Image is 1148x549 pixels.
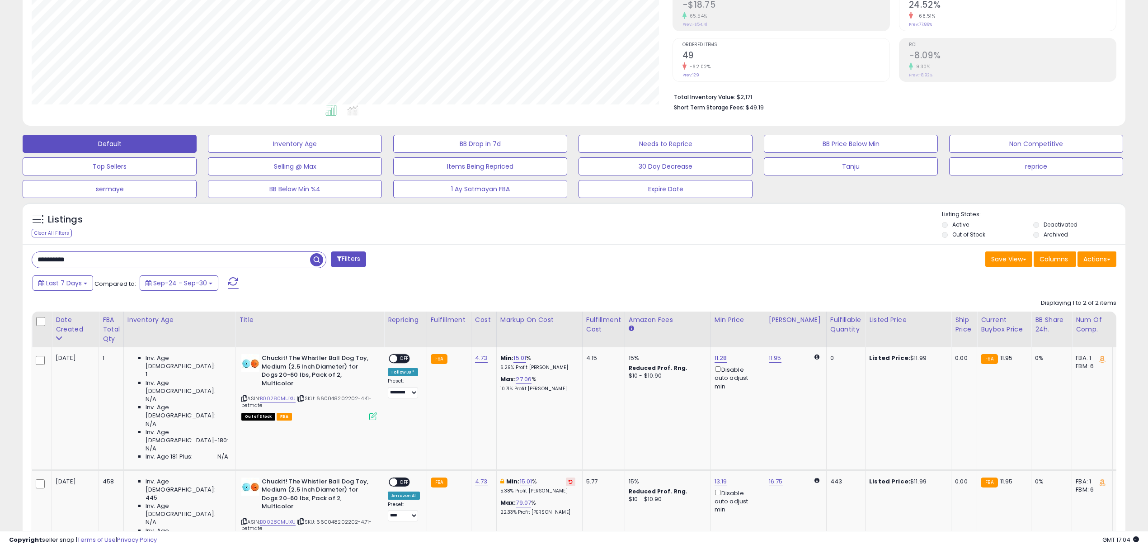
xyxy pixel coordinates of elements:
[769,315,823,325] div: [PERSON_NAME]
[500,364,575,371] p: 6.29% Profit [PERSON_NAME]
[629,487,688,495] b: Reduced Prof. Rng.
[674,91,1110,102] li: $2,171
[955,354,970,362] div: 0.00
[985,251,1032,267] button: Save View
[388,492,419,500] div: Amazon AI
[1076,486,1106,494] div: FBM: 6
[146,379,228,395] span: Inv. Age [DEMOGRAPHIC_DATA]:
[500,354,514,362] b: Min:
[146,502,228,518] span: Inv. Age [DEMOGRAPHIC_DATA]:
[117,535,157,544] a: Privacy Policy
[520,477,532,486] a: 15.01
[869,477,910,486] b: Listed Price:
[241,478,259,496] img: 31zTuW4Ar7L._SL40_.jpg
[764,157,938,175] button: Tanju
[1076,478,1106,486] div: FBA: 1
[869,354,910,362] b: Listed Price:
[715,477,727,486] a: 13.19
[217,453,228,461] span: N/A
[23,180,197,198] button: sermaye
[500,315,579,325] div: Markup on Cost
[153,279,207,288] span: Sep-24 - Sep-30
[1044,221,1077,228] label: Deactivated
[46,279,82,288] span: Last 7 Days
[869,478,944,486] div: $11.99
[277,413,292,421] span: FBA
[260,518,296,526] a: B00280MUXU
[629,372,704,380] div: $10 - $10.90
[500,498,516,507] b: Max:
[500,488,575,494] p: 5.38% Profit [PERSON_NAME]
[1102,535,1139,544] span: 2025-10-8 17:04 GMT
[1044,231,1068,238] label: Archived
[909,72,932,78] small: Prev: -8.92%
[146,403,228,420] span: Inv. Age [DEMOGRAPHIC_DATA]:
[682,50,889,62] h2: 49
[769,354,781,363] a: 11.95
[764,135,938,153] button: BB Price Below Min
[500,509,575,516] p: 22.33% Profit [PERSON_NAME]
[475,315,493,325] div: Cost
[682,22,707,27] small: Prev: -$54.41
[629,354,704,362] div: 15%
[909,43,1116,47] span: ROI
[56,315,95,334] div: Date Created
[241,354,377,419] div: ASIN:
[830,478,858,486] div: 443
[48,213,83,226] h5: Listings
[715,364,758,391] div: Disable auto adjust min
[241,354,259,372] img: 31zTuW4Ar7L._SL40_.jpg
[629,364,688,372] b: Reduced Prof. Rng.
[239,315,380,325] div: Title
[146,395,156,403] span: N/A
[629,325,634,333] small: Amazon Fees.
[496,312,582,347] th: The percentage added to the cost of goods (COGS) that forms the calculator for Min & Max prices.
[869,315,947,325] div: Listed Price
[331,251,366,267] button: Filters
[955,315,973,334] div: Ship Price
[146,527,228,543] span: Inv. Age [DEMOGRAPHIC_DATA]:
[388,315,423,325] div: Repricing
[952,231,985,238] label: Out of Stock
[33,275,93,291] button: Last 7 Days
[146,445,156,453] span: N/A
[56,478,92,486] div: [DATE]
[1076,362,1106,370] div: FBM: 6
[397,355,412,363] span: OFF
[913,63,931,70] small: 9.30%
[146,453,193,461] span: Inv. Age 181 Plus:
[629,496,704,503] div: $10 - $10.90
[475,477,488,486] a: 4.73
[682,72,699,78] small: Prev: 129
[1034,251,1076,267] button: Columns
[942,210,1125,219] p: Listing States:
[909,22,932,27] small: Prev: 77.86%
[140,275,218,291] button: Sep-24 - Sep-30
[23,157,197,175] button: Top Sellers
[579,157,753,175] button: 30 Day Decrease
[388,368,418,376] div: Follow BB *
[516,498,531,507] a: 79.07
[586,354,618,362] div: 4.15
[629,478,704,486] div: 15%
[746,103,764,112] span: $49.19
[241,518,372,532] span: | SKU: 660048202202-4.71-petmate
[500,386,575,392] p: 10.71% Profit [PERSON_NAME]
[393,135,567,153] button: BB Drop in 7d
[913,13,936,19] small: -68.51%
[9,536,157,544] div: seller snap | |
[208,180,382,198] button: BB Below Min %4
[981,315,1027,334] div: Current Buybox Price
[715,354,727,363] a: 11.28
[388,502,419,522] div: Preset:
[1035,478,1065,486] div: 0%
[146,518,156,526] span: N/A
[208,157,382,175] button: Selling @ Max
[513,354,526,363] a: 15.01
[103,354,117,362] div: 1
[94,279,136,288] span: Compared to:
[431,478,447,487] small: FBA
[1000,354,1013,362] span: 11.95
[715,315,761,325] div: Min Price
[715,488,758,514] div: Disable auto adjust min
